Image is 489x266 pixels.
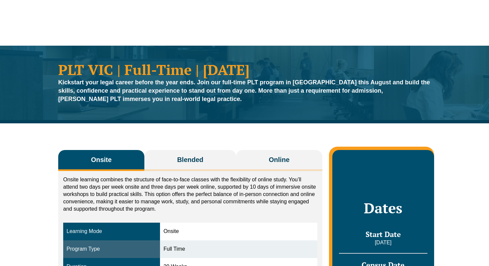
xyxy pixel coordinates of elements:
div: Onsite [163,228,314,235]
h1: PLT VIC | Full-Time | [DATE] [58,62,431,77]
p: Onsite learning combines the structure of face-to-face classes with the flexibility of online stu... [63,176,317,213]
div: Program Type [67,245,157,253]
span: Onsite [91,155,111,164]
div: Full Time [163,245,314,253]
strong: Kickstart your legal career before the year ends. Join our full-time PLT program in [GEOGRAPHIC_D... [58,79,430,102]
span: Online [269,155,289,164]
p: [DATE] [339,239,427,246]
span: Blended [177,155,203,164]
span: Start Date [366,229,401,239]
h2: Dates [339,200,427,216]
div: Learning Mode [67,228,157,235]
